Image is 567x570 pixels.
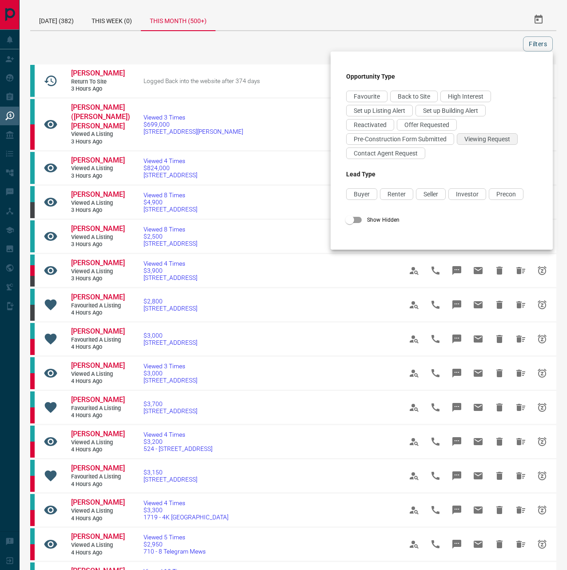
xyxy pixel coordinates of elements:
[457,133,518,145] div: Viewing Request
[354,93,380,100] span: Favourite
[440,91,491,102] div: High Interest
[354,150,418,157] span: Contact Agent Request
[398,93,430,100] span: Back to Site
[489,188,523,200] div: Precon
[456,191,479,198] span: Investor
[404,121,449,128] span: Offer Requested
[496,191,516,198] span: Precon
[346,171,537,178] h3: Lead Type
[346,91,387,102] div: Favourite
[390,91,438,102] div: Back to Site
[346,133,454,145] div: Pre-Construction Form Submitted
[423,107,478,114] span: Set up Building Alert
[367,216,399,224] span: Show Hidden
[397,119,457,131] div: Offer Requested
[448,188,486,200] div: Investor
[448,93,483,100] span: High Interest
[346,119,394,131] div: Reactivated
[415,105,486,116] div: Set up Building Alert
[354,107,405,114] span: Set up Listing Alert
[346,73,537,80] h3: Opportunity Type
[380,188,413,200] div: Renter
[423,191,438,198] span: Seller
[346,105,413,116] div: Set up Listing Alert
[354,121,387,128] span: Reactivated
[387,191,406,198] span: Renter
[416,188,446,200] div: Seller
[354,191,370,198] span: Buyer
[354,136,447,143] span: Pre-Construction Form Submitted
[346,188,377,200] div: Buyer
[464,136,510,143] span: Viewing Request
[346,147,425,159] div: Contact Agent Request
